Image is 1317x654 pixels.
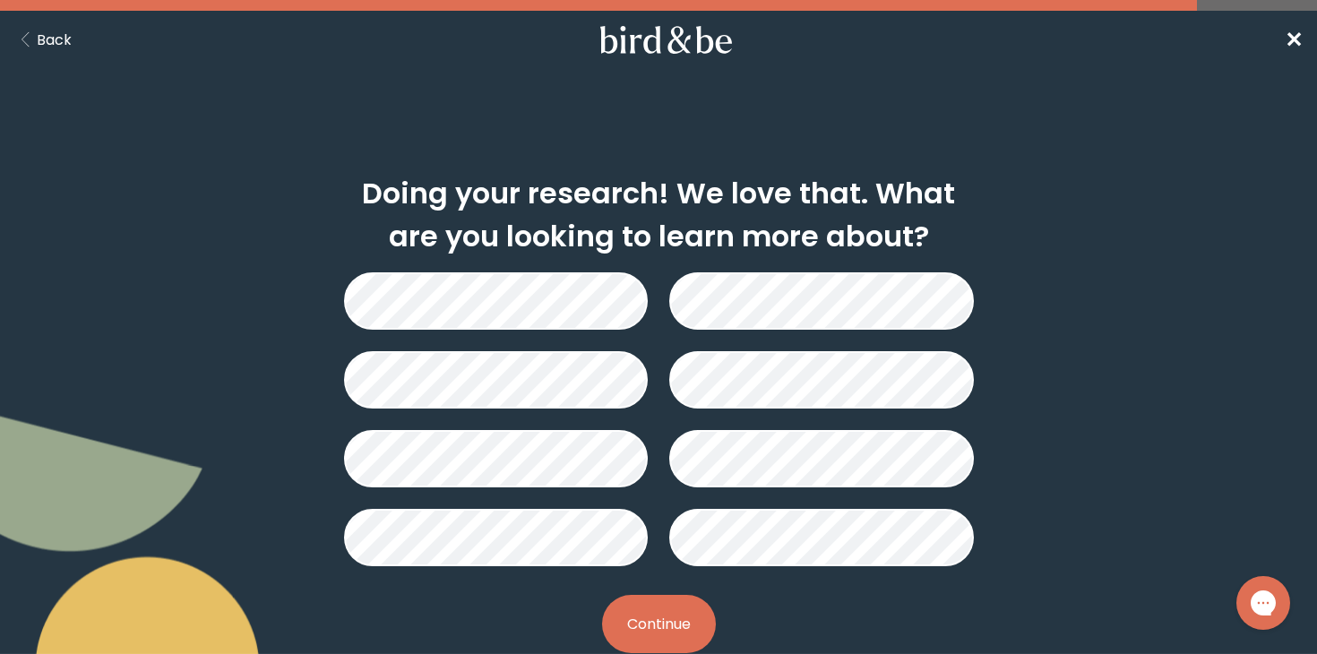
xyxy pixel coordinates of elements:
[1285,24,1303,56] a: ✕
[344,172,974,258] h2: Doing your research! We love that. What are you looking to learn more about?
[1285,25,1303,55] span: ✕
[602,595,716,653] button: Continue
[1227,570,1299,636] iframe: Gorgias live chat messenger
[14,29,72,51] button: Back Button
